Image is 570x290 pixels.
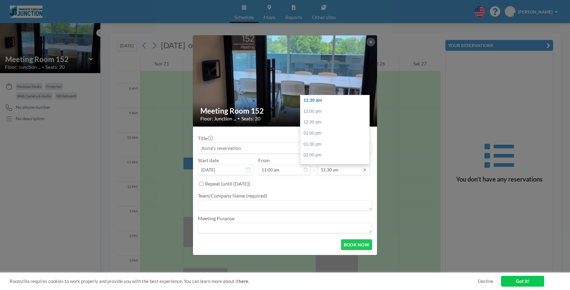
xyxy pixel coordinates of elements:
[341,239,372,250] button: BOOK NOW
[300,128,372,139] div: 01:00 pm
[300,117,372,128] div: 12:30 pm
[198,157,219,163] label: Start date
[205,181,250,187] label: Repeat (until [DATE])
[200,106,370,116] h2: Meeting Room 152
[300,139,372,150] div: 01:30 pm
[313,159,315,173] span: -
[198,215,235,221] label: Meeting Purpose
[501,276,544,287] a: Got it!
[198,143,372,153] input: Anna's reservation
[258,157,270,163] label: From
[200,116,236,122] span: Floor: Junction ...
[198,135,212,141] label: Title
[300,106,372,117] div: 12:00 pm
[241,116,260,122] span: Seats: 20
[198,193,267,199] label: Team/Company Name (required)
[193,35,378,127] img: 537.jpg
[239,278,249,284] a: here.
[300,150,372,161] div: 02:00 pm
[300,161,372,172] div: 02:30 pm
[238,116,240,121] span: •
[300,95,372,106] div: 11:30 am
[10,278,478,284] span: Roomzilla requires cookies to work properly and provide you with the best experience. You can lea...
[478,278,493,284] a: Decline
